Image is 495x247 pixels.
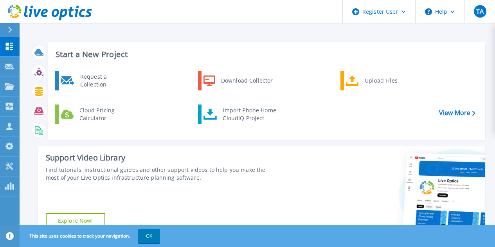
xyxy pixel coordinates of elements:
div: Upload Files [361,73,419,88]
div: Download Collector [217,73,276,88]
button: OK [138,229,160,243]
a: Download Collector [198,71,278,90]
a: Explore Now! [46,213,105,229]
a: Cloud Pricing Calculator [55,105,135,124]
div: Find tutorials, instructional guides and other support videos to help you make the most of your L... [46,166,278,182]
div: Support Video Library [46,153,278,163]
span: This site uses cookies to track your navigation. [22,229,160,243]
h3: Start a New Project [56,50,475,59]
div: Import Phone Home CloudIQ Project [219,106,280,122]
span: TA [476,8,484,14]
a: View More [439,109,475,117]
a: Upload Files [340,71,421,90]
div: Request a Collection [76,73,133,88]
div: Cloud Pricing Calculator [76,106,133,122]
a: Request a Collection [55,71,135,90]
